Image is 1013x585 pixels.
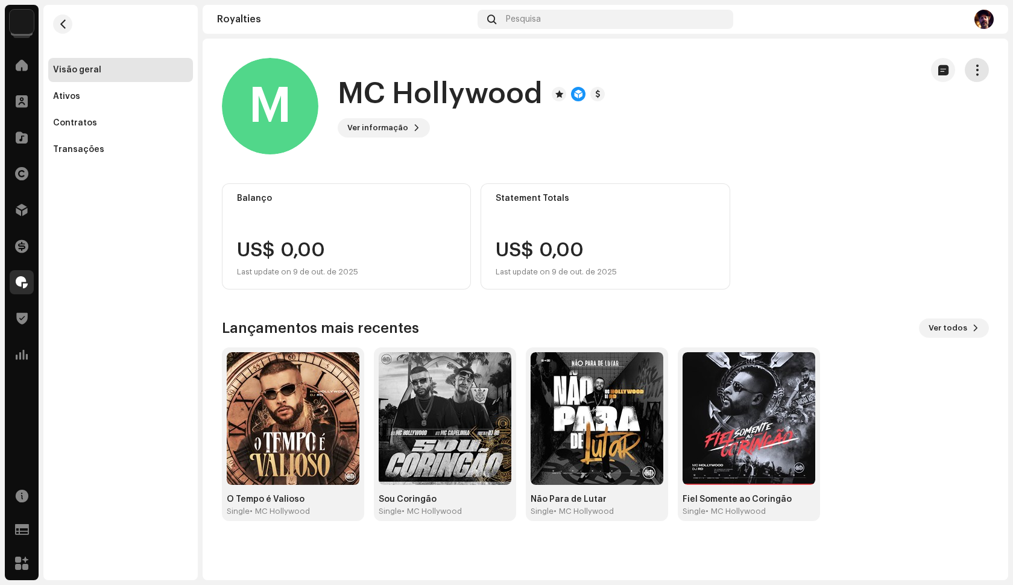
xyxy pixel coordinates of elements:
[683,495,815,504] div: Fiel Somente ao Coringão
[554,507,614,516] div: • MC Hollywood
[222,58,318,154] div: M
[227,507,250,516] div: Single
[217,14,473,24] div: Royalties
[53,65,101,75] div: Visão geral
[929,316,967,340] span: Ver todos
[705,507,766,516] div: • MC Hollywood
[48,138,193,162] re-m-nav-item: Transações
[53,92,80,101] div: Ativos
[338,118,430,138] button: Ver informação
[10,10,34,34] img: 56eeb297-7269-4a48-bf6b-d4ffa91748c0
[379,507,402,516] div: Single
[683,507,705,516] div: Single
[48,111,193,135] re-m-nav-item: Contratos
[919,318,989,338] button: Ver todos
[227,352,359,485] img: 2f75e340-6ad4-42a6-80c6-dee55b3a7401
[379,352,511,485] img: 18f6f421-2680-4d8b-995c-5ae61aef84e7
[974,10,994,29] img: d2779005-2424-4c27-bbcd-83a33030ae27
[481,183,730,289] re-o-card-value: Statement Totals
[531,507,554,516] div: Single
[48,58,193,82] re-m-nav-item: Visão geral
[53,118,97,128] div: Contratos
[347,116,408,140] span: Ver informação
[496,194,715,203] div: Statement Totals
[53,145,104,154] div: Transações
[227,495,359,504] div: O Tempo é Valioso
[338,75,542,113] h1: MC Hollywood
[496,265,617,279] div: Last update on 9 de out. de 2025
[250,507,310,516] div: • MC Hollywood
[531,352,663,485] img: 017f6592-080a-4560-8e02-7308c037e92e
[531,495,663,504] div: Não Para de Lutar
[402,507,462,516] div: • MC Hollywood
[237,265,358,279] div: Last update on 9 de out. de 2025
[48,84,193,109] re-m-nav-item: Ativos
[237,194,456,203] div: Balanço
[222,183,471,289] re-o-card-value: Balanço
[222,318,419,338] h3: Lançamentos mais recentes
[506,14,541,24] span: Pesquisa
[379,495,511,504] div: Sou Coringão
[683,352,815,485] img: 016cdd53-aa5a-479b-b52c-c44c4257f573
